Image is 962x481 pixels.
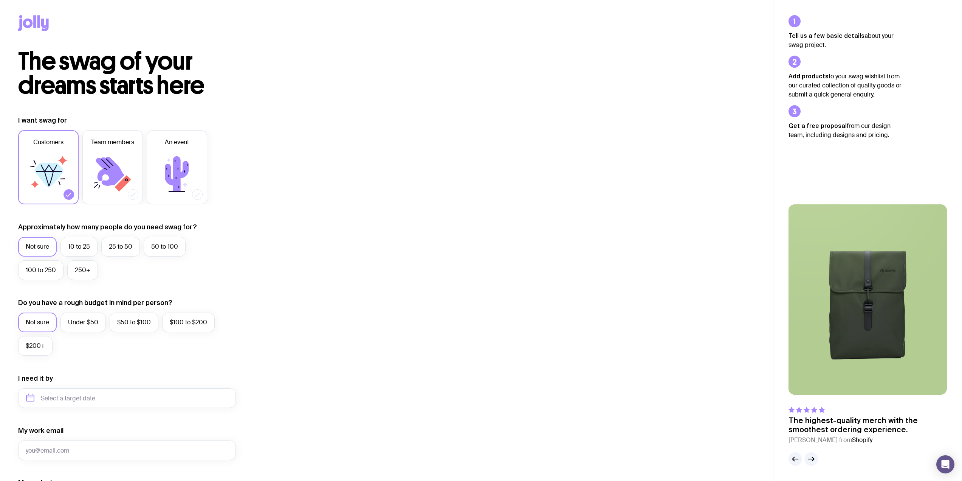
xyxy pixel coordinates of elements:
[60,313,106,332] label: Under $50
[936,455,954,473] div: Open Intercom Messenger
[18,260,64,280] label: 100 to 250
[165,138,189,147] span: An event
[18,441,236,460] input: you@email.com
[60,237,98,257] label: 10 to 25
[18,426,64,435] label: My work email
[18,336,53,356] label: $200+
[91,138,134,147] span: Team members
[852,436,872,444] span: Shopify
[788,436,947,445] cite: [PERSON_NAME] from
[788,32,864,39] strong: Tell us a few basic details
[788,72,902,99] p: to your swag wishlist from our curated collection of quality goods or submit a quick general enqu...
[18,388,236,408] input: Select a target date
[18,313,57,332] label: Not sure
[162,313,215,332] label: $100 to $200
[18,237,57,257] label: Not sure
[788,31,902,50] p: about your swag project.
[788,122,847,129] strong: Get a free proposal
[18,46,204,100] span: The swag of your dreams starts here
[18,223,197,232] label: Approximately how many people do you need swag for?
[110,313,158,332] label: $50 to $100
[144,237,186,257] label: 50 to 100
[788,416,947,434] p: The highest-quality merch with the smoothest ordering experience.
[18,298,172,307] label: Do you have a rough budget in mind per person?
[33,138,64,147] span: Customers
[788,73,829,79] strong: Add products
[18,374,53,383] label: I need it by
[18,116,67,125] label: I want swag for
[67,260,98,280] label: 250+
[101,237,140,257] label: 25 to 50
[788,121,902,140] p: from our design team, including designs and pricing.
